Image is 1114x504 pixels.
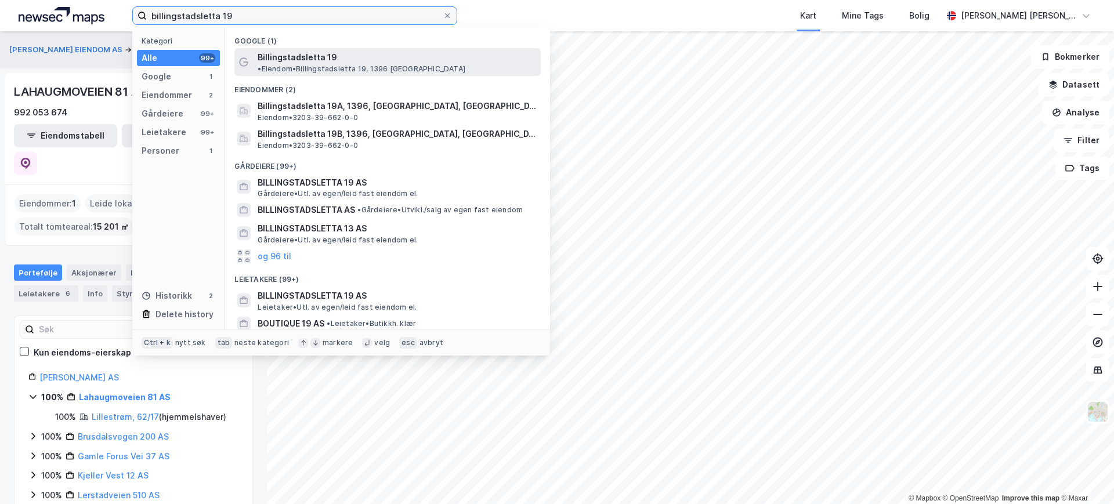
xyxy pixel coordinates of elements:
div: Mine Tags [842,9,884,23]
img: Z [1087,401,1109,423]
div: Leietakere [142,125,186,139]
div: Leide lokasjoner : [85,194,168,213]
span: • [327,319,330,328]
span: BOUTIQUE 19 AS [258,317,324,331]
span: Billingstadsletta 19A, 1396, [GEOGRAPHIC_DATA], [GEOGRAPHIC_DATA] [258,99,536,113]
div: Aksjonærer [67,264,121,281]
button: Datasett [1039,73,1109,96]
input: Søk [34,321,161,338]
div: 992 053 674 [14,106,67,119]
div: Leietakere (99+) [225,266,550,287]
div: 2 [206,291,215,300]
div: 1 [206,72,215,81]
span: BILLINGSTADSLETTA 19 AS [258,176,536,190]
div: 100% [41,488,62,502]
div: LAHAUGMOVEIEN 81 AS [14,82,149,101]
div: 100% [41,469,62,483]
div: 100% [41,390,63,404]
span: Leietaker • Butikkh. klær [327,319,416,328]
div: Alle [142,51,157,65]
span: Leietaker • Utl. av egen/leid fast eiendom el. [258,303,417,312]
div: 99+ [199,128,215,137]
div: neste kategori [234,338,289,347]
iframe: Chat Widget [1056,448,1114,504]
button: Bokmerker [1031,45,1109,68]
div: 100% [41,449,62,463]
div: ( hjemmelshaver ) [92,410,226,424]
div: 6 [62,288,74,299]
span: BILLINGSTADSLETTA 19 AS [258,289,536,303]
a: Improve this map [1002,494,1059,502]
a: Lillestrøm, 62/17 [92,412,159,422]
button: Analyse [1042,101,1109,124]
div: 100% [55,410,76,424]
div: Gårdeiere [142,107,183,121]
span: Gårdeiere • Utl. av egen/leid fast eiendom el. [258,235,418,245]
span: Billingstadsletta 19B, 1396, [GEOGRAPHIC_DATA], [GEOGRAPHIC_DATA] [258,127,536,141]
img: logo.a4113a55bc3d86da70a041830d287a7e.svg [19,7,104,24]
div: esc [399,337,417,349]
input: Søk på adresse, matrikkel, gårdeiere, leietakere eller personer [147,7,443,24]
span: BILLINGSTADSLETTA 13 AS [258,222,536,235]
span: Eiendom • 3203-39-662-0-0 [258,141,358,150]
span: BILLINGSTADSLETTA AS [258,203,355,217]
a: Kjeller Vest 12 AS [78,470,149,480]
div: Eiendommer [126,264,197,281]
a: Lahaugmoveien 81 AS [79,392,171,402]
span: Gårdeiere • Utvikl./salg av egen fast eiendom [357,205,523,215]
div: Eiendommer (2) [225,76,550,97]
div: 1 [206,146,215,155]
a: Mapbox [909,494,941,502]
div: Eiendommer [142,88,192,102]
div: Kategori [142,37,220,45]
div: nytt søk [175,338,206,347]
div: Styret [112,285,160,302]
span: Eiendom • Billingstadsletta 19, 1396 [GEOGRAPHIC_DATA] [258,64,465,74]
a: OpenStreetMap [943,494,999,502]
div: Bolig [909,9,929,23]
span: Gårdeiere • Utl. av egen/leid fast eiendom el. [258,189,418,198]
div: Kontrollprogram for chat [1056,448,1114,504]
div: [PERSON_NAME] [PERSON_NAME] [961,9,1077,23]
div: Gårdeiere (99+) [225,153,550,173]
span: • [357,205,361,214]
span: Billingstadsletta 19 [258,50,337,64]
div: Historikk [142,289,192,303]
div: avbryt [419,338,443,347]
div: Leietakere [14,285,78,302]
div: Google [142,70,171,84]
div: Personer [142,144,179,158]
button: Eiendomstabell [14,124,117,147]
div: Kun eiendoms-eierskap [34,346,131,360]
button: Leietakertabell [122,124,225,147]
div: 2 [206,90,215,100]
a: Brusdalsvegen 200 AS [78,432,169,441]
span: 15 201 ㎡ [93,220,129,234]
a: Gamle Forus Vei 37 AS [78,451,169,461]
div: 99+ [199,109,215,118]
button: [PERSON_NAME] EIENDOM AS [9,44,125,56]
div: Info [83,285,107,302]
div: Google (1) [225,27,550,48]
div: markere [323,338,353,347]
div: Eiendommer : [15,194,81,213]
div: Ctrl + k [142,337,173,349]
a: [PERSON_NAME] AS [39,372,119,382]
a: Lerstadveien 510 AS [78,490,160,500]
div: Portefølje [14,264,62,281]
div: 100% [41,430,62,444]
div: tab [215,337,233,349]
div: Delete history [155,307,214,321]
button: Tags [1055,157,1109,180]
span: Eiendom • 3203-39-662-0-0 [258,113,358,122]
button: og 96 til [258,249,291,263]
div: 99+ [199,53,215,63]
div: Kart [800,9,816,23]
div: velg [374,338,390,347]
button: Filter [1054,129,1109,152]
span: • [258,64,261,73]
div: Totalt tomteareal : [15,217,133,236]
span: 1 [72,197,76,211]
